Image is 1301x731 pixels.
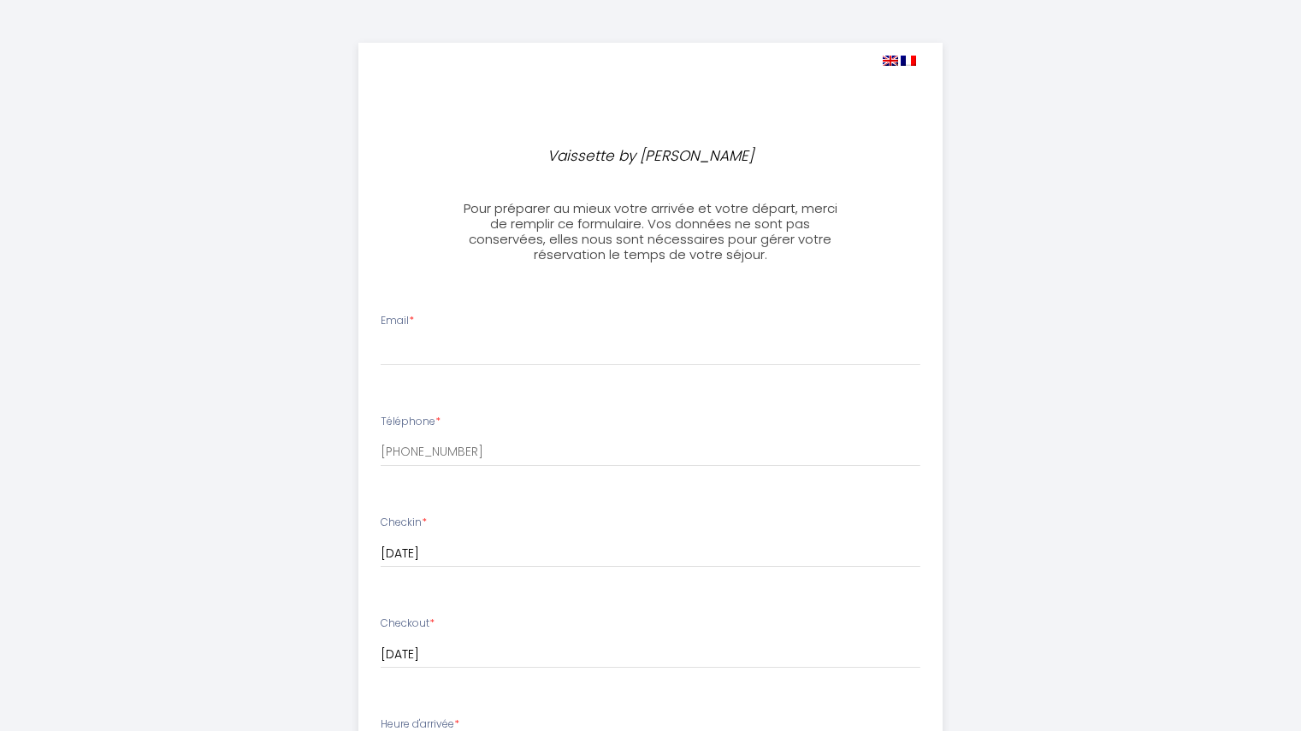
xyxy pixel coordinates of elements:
label: Checkout [381,616,435,632]
label: Checkin [381,515,427,531]
label: Téléphone [381,414,441,430]
img: en.png [883,56,898,66]
p: Vaissette by [PERSON_NAME] [468,144,834,168]
label: Email [381,313,414,329]
h3: Pour préparer au mieux votre arrivée et votre départ, merci de remplir ce formulaire. Vos données... [460,201,841,262]
img: fr.png [901,56,916,66]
